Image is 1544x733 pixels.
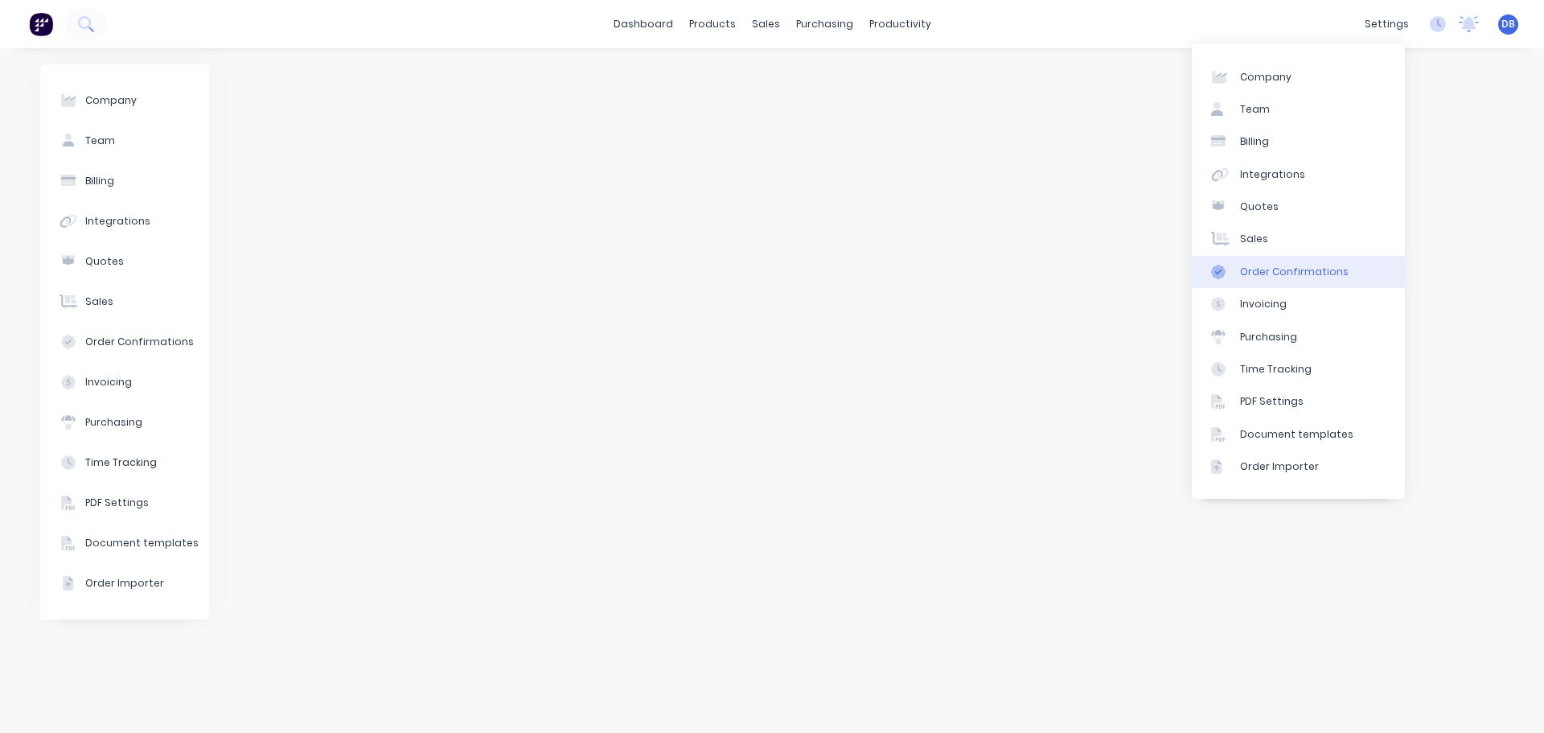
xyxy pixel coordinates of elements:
[1192,288,1405,320] a: Invoicing
[1240,70,1291,84] div: Company
[1192,159,1405,191] a: Integrations
[1192,451,1405,483] a: Order Importer
[1192,256,1405,288] a: Order Confirmations
[40,80,209,121] button: Company
[85,294,113,309] div: Sales
[40,121,209,161] button: Team
[29,12,53,36] img: Factory
[1192,191,1405,223] a: Quotes
[1240,200,1279,214] div: Quotes
[85,496,149,510] div: PDF Settings
[40,362,209,402] button: Invoicing
[1192,93,1405,126] a: Team
[85,254,124,269] div: Quotes
[1501,17,1515,31] span: DB
[40,201,209,241] button: Integrations
[85,536,199,550] div: Document templates
[40,322,209,362] button: Order Confirmations
[1240,265,1349,279] div: Order Confirmations
[40,483,209,523] button: PDF Settings
[40,241,209,282] button: Quotes
[1192,126,1405,158] a: Billing
[1192,60,1405,93] a: Company
[85,134,115,148] div: Team
[1192,385,1405,418] a: PDF Settings
[85,214,150,229] div: Integrations
[85,415,142,430] div: Purchasing
[1192,223,1405,255] a: Sales
[85,174,114,188] div: Billing
[606,12,681,36] a: dashboard
[40,443,209,483] button: Time Tracking
[1240,362,1312,377] div: Time Tracking
[1357,12,1417,36] div: settings
[85,576,164,591] div: Order Importer
[1240,330,1297,344] div: Purchasing
[40,523,209,563] button: Document templates
[1240,102,1270,117] div: Team
[85,335,194,349] div: Order Confirmations
[861,12,939,36] div: productivity
[85,375,132,389] div: Invoicing
[85,93,137,108] div: Company
[1240,459,1319,474] div: Order Importer
[1240,427,1353,442] div: Document templates
[40,563,209,603] button: Order Importer
[1240,167,1305,182] div: Integrations
[85,455,157,470] div: Time Tracking
[1192,320,1405,352] a: Purchasing
[1192,353,1405,385] a: Time Tracking
[1240,297,1287,311] div: Invoicing
[1240,134,1269,149] div: Billing
[40,402,209,443] button: Purchasing
[40,282,209,322] button: Sales
[744,12,788,36] div: sales
[681,12,744,36] div: products
[788,12,861,36] div: purchasing
[1240,394,1304,409] div: PDF Settings
[1240,232,1268,246] div: Sales
[1192,418,1405,451] a: Document templates
[40,161,209,201] button: Billing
